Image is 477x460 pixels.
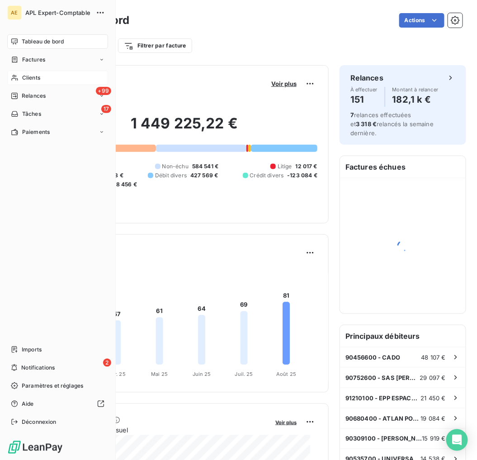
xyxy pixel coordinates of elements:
[350,111,434,137] span: relances effectuées et relancés la semaine dernière.
[392,92,439,107] h4: 182,1 k €
[420,374,446,381] span: 29 097 €
[235,371,253,377] tspan: Juil. 25
[421,415,446,422] span: 19 084 €
[421,394,446,402] span: 21 450 €
[22,74,40,82] span: Clients
[278,162,292,171] span: Litige
[350,111,354,119] span: 7
[421,354,446,361] span: 48 107 €
[399,13,444,28] button: Actions
[287,171,317,180] span: -123 084 €
[340,325,466,347] h6: Principaux débiteurs
[109,371,126,377] tspan: Avr. 25
[350,92,378,107] h4: 151
[7,379,108,393] a: Paramètres et réglages
[275,419,297,426] span: Voir plus
[345,394,421,402] span: 91210100 - EPP ESPACES PAYSAGES PROPRETE
[269,80,299,88] button: Voir plus
[22,56,45,64] span: Factures
[96,87,111,95] span: +99
[22,346,42,354] span: Imports
[101,105,111,113] span: 17
[193,371,211,377] tspan: Juin 25
[422,435,446,442] span: 15 919 €
[345,354,400,361] span: 90456600 - CADO
[103,359,111,367] span: 2
[446,429,468,451] div: Open Intercom Messenger
[22,400,34,408] span: Aide
[51,426,269,435] span: Chiffre d'affaires mensuel
[7,52,108,67] a: Factures
[151,371,168,377] tspan: Mai 25
[7,71,108,85] a: Clients
[22,418,57,426] span: Déconnexion
[350,87,378,92] span: À effectuer
[7,107,108,121] a: 17Tâches
[190,171,218,180] span: 427 569 €
[7,342,108,357] a: Imports
[345,435,422,442] span: 90309100 - [PERSON_NAME]
[21,364,55,372] span: Notifications
[7,89,108,103] a: +99Relances
[273,418,299,426] button: Voir plus
[350,72,383,83] h6: Relances
[162,162,189,171] span: Non-échu
[345,374,420,381] span: 90752600 - SAS [PERSON_NAME]
[250,171,284,180] span: Crédit divers
[155,171,187,180] span: Débit divers
[25,9,90,16] span: APL Expert-Comptable
[192,162,218,171] span: 584 541 €
[22,92,46,100] span: Relances
[356,120,377,128] span: 3 318 €
[7,397,108,411] a: Aide
[340,156,466,178] h6: Factures échues
[113,180,137,189] span: -8 456 €
[22,38,64,46] span: Tableau de bord
[7,125,108,139] a: Paiements
[22,382,83,390] span: Paramètres et réglages
[7,440,63,455] img: Logo LeanPay
[22,110,41,118] span: Tâches
[392,87,439,92] span: Montant à relancer
[271,80,297,87] span: Voir plus
[118,38,192,53] button: Filtrer par facture
[276,371,296,377] tspan: Août 25
[22,128,50,136] span: Paiements
[7,5,22,20] div: AE
[296,162,317,171] span: 12 017 €
[7,34,108,49] a: Tableau de bord
[345,415,421,422] span: 90680400 - ATLAN POSE
[51,114,317,142] h2: 1 449 225,22 €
